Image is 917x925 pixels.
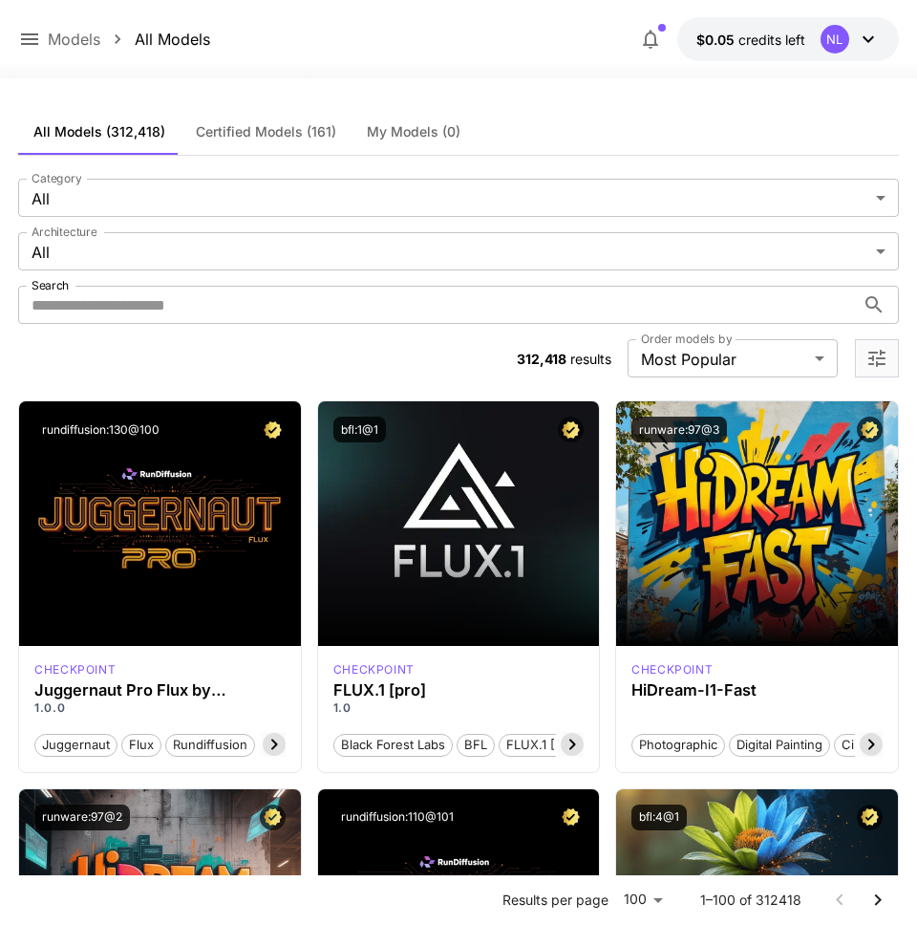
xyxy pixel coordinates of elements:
button: Certified Model – Vetted for best performance and includes a commercial license. [857,417,883,442]
div: 100 [616,886,670,914]
h3: FLUX.1 [pro] [333,681,585,699]
span: 312,418 [517,351,566,367]
span: flux [122,736,160,755]
div: fluxpro [333,661,415,678]
button: Certified Model – Vetted for best performance and includes a commercial license. [558,805,584,830]
button: Digital Painting [729,732,830,757]
button: Certified Model – Vetted for best performance and includes a commercial license. [558,417,584,442]
button: Photographic [631,732,725,757]
button: Open more filters [865,347,888,371]
span: credits left [738,32,805,48]
label: Category [32,170,82,186]
span: rundiffusion [166,736,254,755]
p: checkpoint [333,661,415,678]
button: Certified Model – Vetted for best performance and includes a commercial license. [260,805,286,830]
div: FLUX.1 D [34,661,116,678]
span: BFL [458,736,494,755]
h3: Juggernaut Pro Flux by RunDiffusion [34,681,286,699]
button: runware:97@2 [34,805,130,830]
p: 1.0.0 [34,699,286,717]
p: 1–100 of 312418 [700,891,801,910]
button: Black Forest Labs [333,732,453,757]
span: All [32,241,868,264]
button: rundiffusion:110@101 [333,805,461,830]
button: Certified Model – Vetted for best performance and includes a commercial license. [857,805,883,830]
p: 1.0 [333,699,585,717]
button: Go to next page [859,881,897,919]
span: Black Forest Labs [334,736,452,755]
nav: breadcrumb [48,28,210,51]
p: Results per page [502,891,608,910]
label: Order models by [641,331,732,347]
a: Models [48,28,100,51]
div: HiDream Fast [631,661,713,678]
label: Search [32,277,69,293]
span: results [570,351,611,367]
span: Photographic [632,736,724,755]
button: BFL [457,732,495,757]
span: Most Popular [641,348,807,371]
button: FLUX.1 [pro] [499,732,587,757]
button: rundiffusion:130@100 [34,417,167,442]
button: flux [121,732,161,757]
span: $0.05 [696,32,738,48]
span: Cinematic [835,736,906,755]
span: All [32,187,868,210]
button: bfl:4@1 [631,805,687,830]
p: checkpoint [34,661,116,678]
span: Digital Painting [730,736,829,755]
span: juggernaut [35,736,117,755]
div: NL [821,25,849,54]
p: checkpoint [631,661,713,678]
h3: HiDream-I1-Fast [631,681,883,699]
button: rundiffusion [165,732,255,757]
span: Certified Models (161) [196,123,336,140]
span: My Models (0) [367,123,460,140]
a: All Models [135,28,210,51]
button: Certified Model – Vetted for best performance and includes a commercial license. [260,417,286,442]
span: All Models (312,418) [33,123,165,140]
button: runware:97@3 [631,417,727,442]
button: Cinematic [834,732,907,757]
label: Architecture [32,224,96,240]
button: $0.0482NL [677,17,899,61]
button: juggernaut [34,732,117,757]
button: bfl:1@1 [333,417,386,442]
span: FLUX.1 [pro] [500,736,586,755]
div: $0.0482 [696,30,805,50]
